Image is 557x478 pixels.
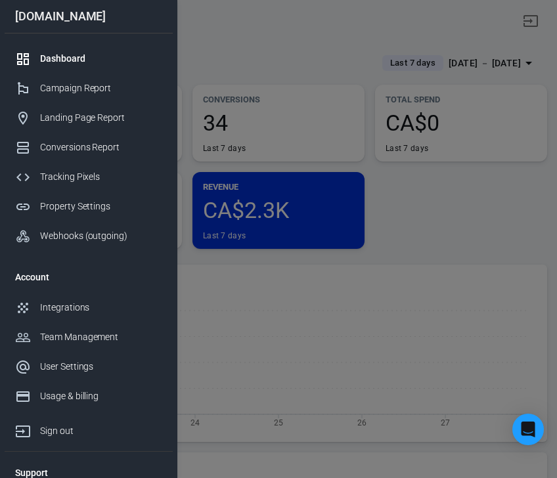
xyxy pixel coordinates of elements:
div: Team Management [40,330,162,344]
a: Landing Page Report [5,103,173,133]
a: Team Management [5,322,173,352]
a: Dashboard [5,44,173,74]
a: Campaign Report [5,74,173,103]
a: Property Settings [5,192,173,221]
div: Webhooks (outgoing) [40,229,162,243]
a: Conversions Report [5,133,173,162]
a: Sign out [5,411,173,446]
div: Tracking Pixels [40,170,162,184]
div: Property Settings [40,200,162,213]
div: Open Intercom Messenger [512,414,544,445]
a: Webhooks (outgoing) [5,221,173,251]
div: [DOMAIN_NAME] [5,11,173,22]
div: User Settings [40,360,162,374]
div: Usage & billing [40,389,162,403]
div: Sign out [40,424,162,438]
div: Integrations [40,301,162,315]
a: Integrations [5,293,173,322]
div: Dashboard [40,52,162,66]
a: User Settings [5,352,173,381]
li: Account [5,261,173,293]
div: Campaign Report [40,81,162,95]
div: Landing Page Report [40,111,162,125]
a: Tracking Pixels [5,162,173,192]
a: Usage & billing [5,381,173,411]
div: Conversions Report [40,141,162,154]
